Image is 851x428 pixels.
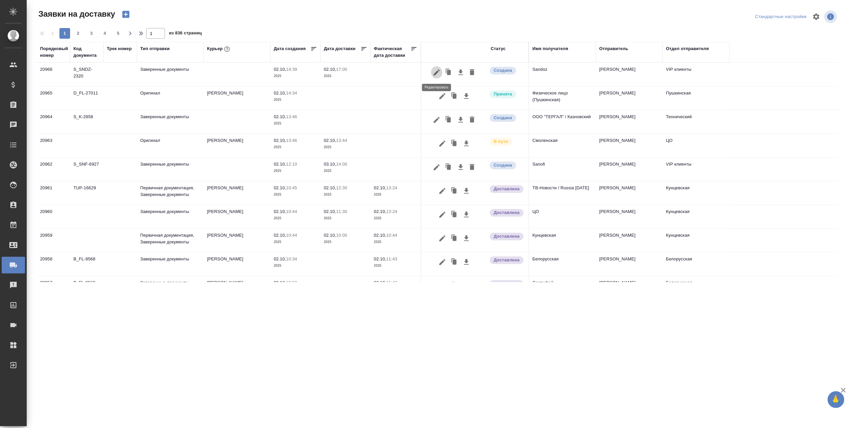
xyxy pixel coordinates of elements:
td: Пушкинская [663,86,729,110]
button: Редактировать [437,90,448,102]
button: Скачать [455,114,466,126]
p: 14:00 [336,162,347,167]
button: 2 [73,28,83,39]
td: 20965 [37,86,70,110]
td: [PERSON_NAME] [596,86,663,110]
p: 2025 [324,191,367,198]
td: Sanofi [529,158,596,181]
button: Редактировать [437,208,448,221]
div: Документы доставлены, фактическая дата доставки проставиться автоматически [489,232,525,241]
button: Клонировать [448,137,461,150]
div: Документы доставлены, фактическая дата доставки проставиться автоматически [489,185,525,194]
td: 20963 [37,134,70,157]
p: 13:44 [336,138,347,143]
button: При выборе курьера статус заявки автоматически поменяется на «Принята» [223,45,231,53]
button: Скачать [461,232,472,245]
button: 4 [99,28,110,39]
p: 02.10, [374,233,386,238]
td: [PERSON_NAME] [204,134,270,157]
td: [PERSON_NAME] [596,110,663,134]
div: Дата создания [274,45,306,52]
div: Тип отправки [140,45,170,52]
p: 2025 [274,168,317,174]
p: 10:44 [286,233,297,238]
td: VIP клиенты [663,158,729,181]
button: Скачать [461,279,472,292]
p: 02.10, [374,256,386,261]
td: Sandoz [529,63,596,86]
p: 10:33 [286,280,297,285]
p: 2025 [274,191,317,198]
p: 02.10, [274,90,286,95]
button: Редактировать [437,279,448,292]
p: 11:43 [386,280,397,285]
p: 02.10, [374,280,386,285]
p: 02.10, [324,67,336,72]
p: Доставлена [494,186,519,192]
span: 2 [73,30,83,37]
button: Скачать [455,66,466,79]
td: Физическое лицо (Пушкинская) [529,86,596,110]
td: Смоленская [529,134,596,157]
div: Отдел отправителя [666,45,709,52]
p: 10:44 [286,209,297,214]
td: Заверенные документы [137,63,204,86]
td: 20957 [37,276,70,299]
p: 02.10, [374,209,386,214]
button: Удалить [466,114,478,126]
p: 03.10, [324,162,336,167]
td: ЦО [663,134,729,157]
td: [PERSON_NAME] [596,134,663,157]
p: 13:24 [386,185,397,190]
button: Редактировать [437,185,448,197]
td: ЦО [529,205,596,228]
td: Первичная документация, Заверенные документы [137,181,204,205]
span: из 836 страниц [169,29,202,39]
span: 🙏 [830,393,842,407]
div: Курьер назначен [489,90,525,99]
p: 02.10, [274,162,286,167]
button: Скачать [455,161,466,174]
button: Клонировать [442,66,455,79]
td: 20964 [37,110,70,134]
p: 02.10, [274,138,286,143]
div: Новая заявка, еще не передана в работу [489,66,525,75]
p: 2025 [324,215,367,222]
p: 02.10, [274,67,286,72]
p: 12:30 [336,185,347,190]
p: Доставлена [494,233,519,240]
p: 02.10, [324,138,336,143]
td: [PERSON_NAME] [204,252,270,276]
td: [PERSON_NAME] [596,276,663,299]
p: Создана [494,162,512,169]
p: 02.10, [374,185,386,190]
td: [PERSON_NAME] [204,276,270,299]
button: Клонировать [442,161,455,174]
p: 14:39 [286,67,297,72]
button: Скачать [461,208,472,221]
td: 20960 [37,205,70,228]
p: 13:24 [386,209,397,214]
p: 02.10, [274,280,286,285]
p: 12:10 [286,162,297,167]
td: [PERSON_NAME] [596,158,663,181]
td: [PERSON_NAME] [596,63,663,86]
button: Клонировать [442,114,455,126]
td: B_FL-9568 [70,252,103,276]
div: Новая заявка, еще не передана в работу [489,114,525,123]
p: В пути [494,138,508,145]
td: Заверенные документы [137,158,204,181]
td: [PERSON_NAME] [204,229,270,252]
td: 20958 [37,252,70,276]
p: 11:30 [336,209,347,214]
button: Создать [118,9,134,20]
p: 13:46 [286,138,297,143]
button: Редактировать [431,161,442,174]
td: Заверенные документы [137,276,204,299]
p: 10:34 [286,256,297,261]
td: [PERSON_NAME] [596,252,663,276]
p: 2025 [274,120,317,127]
p: 2025 [274,96,317,103]
td: [PERSON_NAME] [596,205,663,228]
button: Клонировать [448,256,461,268]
